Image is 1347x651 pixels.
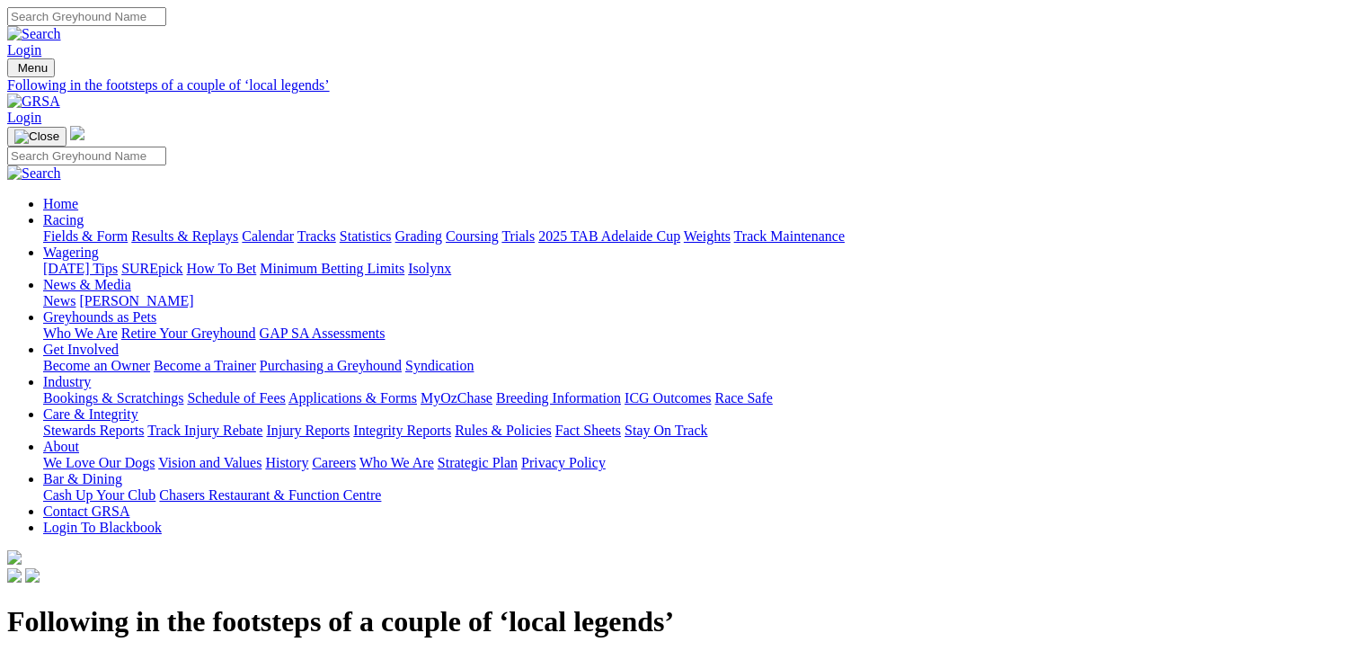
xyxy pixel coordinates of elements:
[43,293,75,308] a: News
[43,212,84,227] a: Racing
[43,358,1340,374] div: Get Involved
[43,374,91,389] a: Industry
[43,277,131,292] a: News & Media
[521,455,606,470] a: Privacy Policy
[501,228,535,244] a: Trials
[7,568,22,583] img: facebook.svg
[446,228,499,244] a: Coursing
[266,423,350,438] a: Injury Reports
[297,228,336,244] a: Tracks
[7,58,55,77] button: Toggle navigation
[260,325,385,341] a: GAP SA Assessments
[18,61,48,75] span: Menu
[265,455,308,470] a: History
[43,455,1340,471] div: About
[43,228,1340,245] div: Racing
[43,423,1340,439] div: Care & Integrity
[43,439,79,454] a: About
[131,228,238,244] a: Results & Replays
[734,228,845,244] a: Track Maintenance
[43,309,156,325] a: Greyhounds as Pets
[438,455,518,470] a: Strategic Plan
[555,423,621,438] a: Fact Sheets
[7,110,41,125] a: Login
[154,358,256,373] a: Become a Trainer
[7,26,61,42] img: Search
[43,455,155,470] a: We Love Our Dogs
[260,261,404,276] a: Minimum Betting Limits
[408,261,451,276] a: Isolynx
[43,520,162,535] a: Login To Blackbook
[147,423,262,438] a: Track Injury Rebate
[7,165,61,182] img: Search
[25,568,40,583] img: twitter.svg
[70,126,84,140] img: logo-grsa-white.png
[288,390,417,406] a: Applications & Forms
[7,77,1340,94] a: Following in the footsteps of a couple of ‘local legends’
[359,455,434,470] a: Who We Are
[625,423,707,438] a: Stay On Track
[43,390,1340,406] div: Industry
[260,358,402,373] a: Purchasing a Greyhound
[43,245,99,260] a: Wagering
[43,423,144,438] a: Stewards Reports
[43,358,150,373] a: Become an Owner
[538,228,680,244] a: 2025 TAB Adelaide Cup
[79,293,193,308] a: [PERSON_NAME]
[14,129,59,144] img: Close
[187,390,285,406] a: Schedule of Fees
[7,94,60,110] img: GRSA
[421,390,492,406] a: MyOzChase
[7,147,166,165] input: Search
[159,487,381,503] a: Chasers Restaurant & Function Centre
[43,261,1340,277] div: Wagering
[7,605,1340,638] h1: Following in the footsteps of a couple of ‘local legends’
[121,261,182,276] a: SUREpick
[43,261,118,276] a: [DATE] Tips
[187,261,257,276] a: How To Bet
[625,390,711,406] a: ICG Outcomes
[43,487,155,503] a: Cash Up Your Club
[7,7,166,26] input: Search
[7,550,22,565] img: logo-grsa-white.png
[43,293,1340,309] div: News & Media
[312,455,356,470] a: Careers
[43,487,1340,504] div: Bar & Dining
[43,390,183,406] a: Bookings & Scratchings
[121,325,256,341] a: Retire Your Greyhound
[714,390,772,406] a: Race Safe
[405,358,474,373] a: Syndication
[43,471,122,486] a: Bar & Dining
[43,325,118,341] a: Who We Are
[340,228,392,244] a: Statistics
[7,42,41,58] a: Login
[43,325,1340,342] div: Greyhounds as Pets
[395,228,442,244] a: Grading
[43,228,128,244] a: Fields & Form
[43,196,78,211] a: Home
[242,228,294,244] a: Calendar
[353,423,451,438] a: Integrity Reports
[158,455,261,470] a: Vision and Values
[455,423,552,438] a: Rules & Policies
[43,406,138,422] a: Care & Integrity
[7,127,66,147] button: Toggle navigation
[496,390,621,406] a: Breeding Information
[43,504,129,519] a: Contact GRSA
[684,228,731,244] a: Weights
[43,342,119,357] a: Get Involved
